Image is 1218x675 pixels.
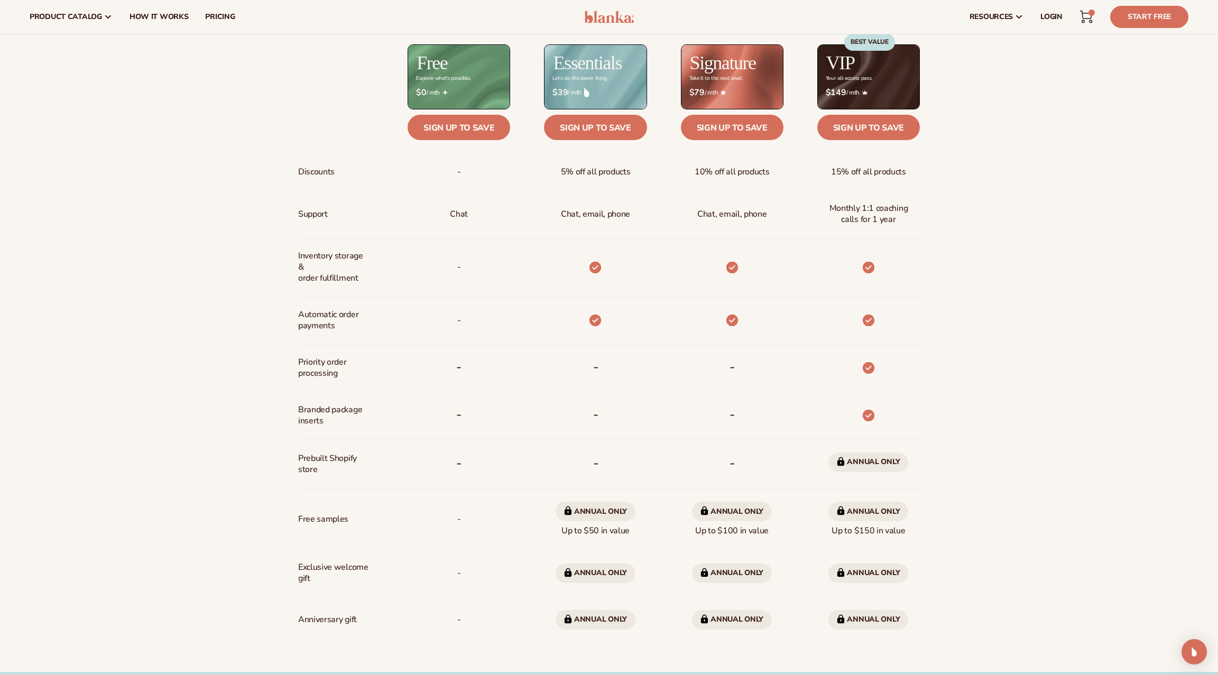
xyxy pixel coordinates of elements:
p: Chat [450,205,468,224]
span: 15% off all products [831,162,906,182]
span: Branded package inserts [298,400,368,431]
span: Prebuilt Shopify store [298,449,368,479]
span: Up to $50 in value [556,497,635,541]
div: BEST VALUE [844,34,895,51]
span: Annual only [556,502,635,521]
strong: $0 [416,88,426,98]
div: Let’s do the damn thing. [552,76,607,81]
strong: $149 [826,88,846,98]
b: - [456,455,462,471]
a: Sign up to save [544,115,647,140]
span: 1 [1091,10,1092,16]
span: Annual only [692,502,772,521]
b: - [456,358,462,375]
span: Inventory storage & order fulfillment [298,246,368,288]
b: - [593,358,598,375]
span: - [457,563,461,583]
strong: $39 [552,88,568,98]
span: Up to $100 in value [692,497,772,541]
b: - [730,406,735,423]
span: 10% off all products [695,162,770,182]
span: Exclusive welcome gift [298,558,368,588]
span: Anniversary gift [298,610,357,630]
img: Star_6.png [721,90,726,95]
span: Support [298,205,328,224]
a: Sign up to save [681,115,783,140]
img: logo [584,11,634,23]
b: - [730,358,735,375]
span: - [457,311,461,330]
span: Discounts [298,162,335,182]
span: Annual only [556,610,635,630]
div: Explore what's possible. [416,76,470,81]
span: Up to $150 in value [828,497,908,541]
span: - [457,257,461,277]
span: Monthly 1:1 coaching calls for 1 year [826,199,911,229]
h2: VIP [826,53,855,72]
div: Take it to the next level. [689,76,743,81]
h2: Signature [690,53,756,72]
div: Your all-access pass. [826,76,872,81]
img: drop.png [584,88,589,97]
strong: $79 [689,88,705,98]
span: - [457,610,461,630]
span: pricing [205,13,235,21]
span: 5% off all products [561,162,631,182]
span: Annual only [556,563,635,583]
b: - [456,406,462,423]
span: Annual only [828,563,908,583]
span: Free samples [298,510,348,529]
p: Chat, email, phone [561,205,630,224]
span: Chat, email, phone [697,205,767,224]
span: Automatic order payments [298,305,368,336]
a: Sign up to save [408,115,510,140]
span: Annual only [828,452,908,472]
b: - [730,455,735,471]
span: / mth [416,88,502,98]
b: - [593,455,598,471]
img: free_bg.png [408,45,510,109]
span: / mth [689,88,775,98]
a: Start Free [1110,6,1188,28]
span: / mth [826,88,911,98]
span: Annual only [692,563,772,583]
span: Priority order processing [298,353,368,383]
img: Free_Icon_bb6e7c7e-73f8-44bd-8ed0-223ea0fc522e.png [442,90,448,95]
span: Annual only [692,610,772,630]
b: - [593,406,598,423]
span: / mth [552,88,638,98]
span: Annual only [828,502,908,521]
img: Signature_BG_eeb718c8-65ac-49e3-a4e5-327c6aa73146.jpg [681,45,783,109]
span: - [457,510,461,529]
span: Annual only [828,610,908,630]
span: LOGIN [1040,13,1063,21]
span: How It Works [130,13,189,21]
a: Sign up to save [817,115,920,140]
h2: Free [417,53,447,72]
img: VIP_BG_199964bd-3653-43bc-8a67-789d2d7717b9.jpg [818,45,919,109]
span: product catalog [30,13,102,21]
span: resources [970,13,1013,21]
h2: Essentials [553,53,622,72]
div: Open Intercom Messenger [1182,639,1207,664]
span: - [457,162,461,182]
img: Essentials_BG_9050f826-5aa9-47d9-a362-757b82c62641.jpg [545,45,646,109]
